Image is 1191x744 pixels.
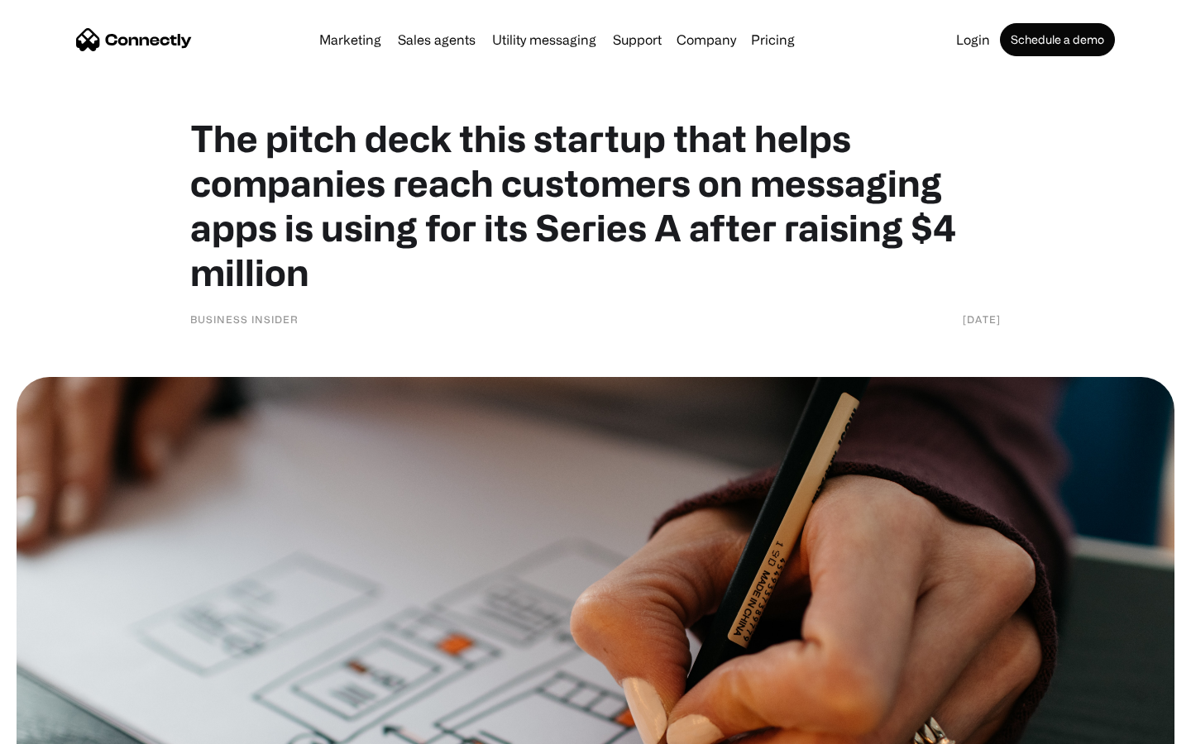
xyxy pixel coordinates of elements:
[1000,23,1115,56] a: Schedule a demo
[190,116,1001,294] h1: The pitch deck this startup that helps companies reach customers on messaging apps is using for i...
[606,33,668,46] a: Support
[677,28,736,51] div: Company
[17,715,99,738] aside: Language selected: English
[485,33,603,46] a: Utility messaging
[963,311,1001,327] div: [DATE]
[313,33,388,46] a: Marketing
[391,33,482,46] a: Sales agents
[33,715,99,738] ul: Language list
[949,33,997,46] a: Login
[190,311,299,327] div: Business Insider
[744,33,801,46] a: Pricing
